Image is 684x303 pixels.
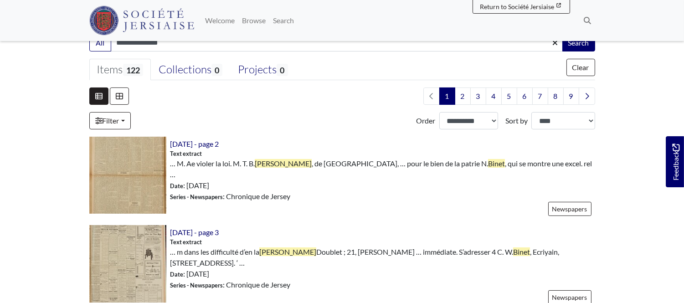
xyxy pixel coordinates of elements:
span: : [DATE] [170,268,209,279]
button: Clear [566,59,595,76]
a: Goto page 2 [455,87,471,105]
span: Binet [513,247,530,256]
span: Date [170,182,183,190]
img: 30th October 1937 - page 3 [89,225,166,302]
span: : Chronique de Jersey [170,191,290,202]
span: Series - Newspapers [170,193,223,200]
span: : Chronique de Jersey [170,279,290,290]
span: … M. Ae violer la loi. M. T. B. , de [GEOGRAPHIC_DATA], … pour le bien de la patrie N. , qui se m... [170,158,595,180]
a: Goto page 4 [486,87,502,105]
li: Previous page [423,87,440,105]
label: Sort by [505,115,528,126]
span: Text extract [170,238,202,247]
a: Next page [579,87,595,105]
a: Filter [89,112,131,129]
div: Collections [159,63,222,77]
span: 122 [123,64,143,76]
span: Binet [488,159,505,168]
span: Return to Société Jersiaise [480,3,555,10]
span: Series - Newspapers [170,282,223,289]
a: Would you like to provide feedback? [666,136,684,187]
a: Browse [238,11,269,30]
label: Order [417,115,436,126]
button: All [89,34,111,51]
span: Date [170,271,183,278]
span: [PERSON_NAME] [255,159,312,168]
a: Goto page 7 [532,87,548,105]
button: Search [562,34,595,51]
div: Projects [238,63,288,77]
nav: pagination [420,87,595,105]
a: Welcome [201,11,238,30]
a: Goto page 9 [563,87,579,105]
div: Items [97,63,143,77]
a: [DATE] - page 3 [170,228,219,236]
img: Société Jersiaise [89,6,195,35]
input: Enter one or more search terms... [111,34,563,51]
span: … m dans les difficulté d’en la Doublet ; 21, [PERSON_NAME] … immédiate. S’adresser 4 C. W. , Ecr... [170,247,595,268]
a: Société Jersiaise logo [89,4,195,37]
a: Search [269,11,298,30]
a: Goto page 3 [470,87,486,105]
a: Goto page 6 [517,87,533,105]
span: : [DATE] [170,180,209,191]
span: 0 [211,64,222,76]
img: 25th May 1949 - page 2 [89,137,166,214]
a: Newspapers [548,202,591,216]
span: 0 [277,64,288,76]
span: [PERSON_NAME] [259,247,316,256]
a: Goto page 8 [548,87,564,105]
span: Feedback [670,144,681,181]
a: Goto page 5 [501,87,517,105]
span: Goto page 1 [439,87,455,105]
span: Text extract [170,149,202,158]
a: [DATE] - page 2 [170,139,219,148]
